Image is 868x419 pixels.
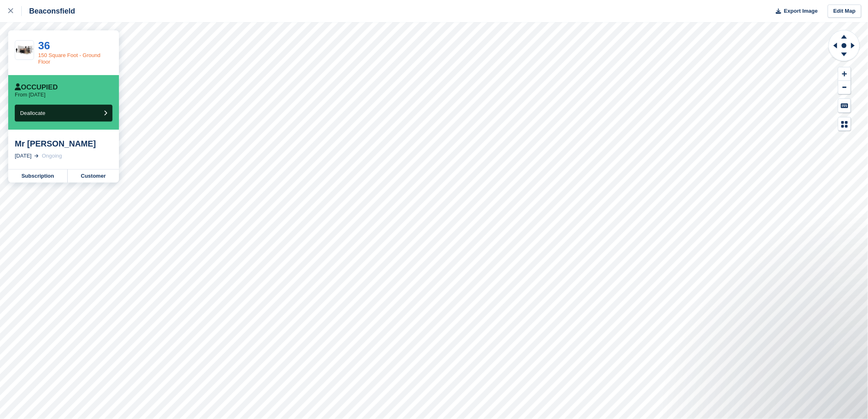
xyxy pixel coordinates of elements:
img: arrow-right-light-icn-cde0832a797a2874e46488d9cf13f60e5c3a73dbe684e267c42b8395dfbc2abf.svg [34,154,39,158]
div: Mr [PERSON_NAME] [15,139,112,149]
div: Ongoing [42,152,62,160]
button: Zoom In [838,67,851,81]
a: Customer [68,169,119,183]
span: Deallocate [20,110,45,116]
button: Map Legend [838,117,851,131]
div: Occupied [15,83,58,92]
button: Deallocate [15,105,112,121]
a: 36 [38,39,50,52]
a: Edit Map [828,5,861,18]
button: Keyboard Shortcuts [838,99,851,112]
a: Subscription [8,169,68,183]
div: Beaconsfield [22,6,75,16]
button: Export Image [771,5,818,18]
span: Export Image [784,7,818,15]
button: Zoom Out [838,81,851,94]
img: 150.jpg [15,43,34,57]
a: 150 Square Foot - Ground Floor [38,52,101,65]
div: [DATE] [15,152,32,160]
p: From [DATE] [15,92,46,98]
